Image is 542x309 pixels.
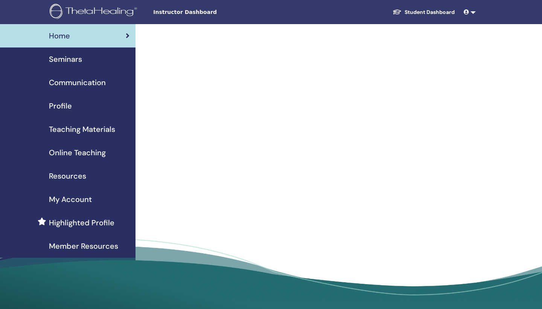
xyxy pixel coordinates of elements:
[49,240,118,252] span: Member Resources
[153,8,266,16] span: Instructor Dashboard
[49,194,92,205] span: My Account
[49,77,106,88] span: Communication
[393,9,402,15] img: graduation-cap-white.svg
[49,54,82,65] span: Seminars
[49,30,70,41] span: Home
[49,147,106,158] span: Online Teaching
[50,4,140,21] img: logo.png
[49,217,114,228] span: Highlighted Profile
[49,170,86,182] span: Resources
[49,100,72,112] span: Profile
[387,5,461,19] a: Student Dashboard
[49,124,115,135] span: Teaching Materials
